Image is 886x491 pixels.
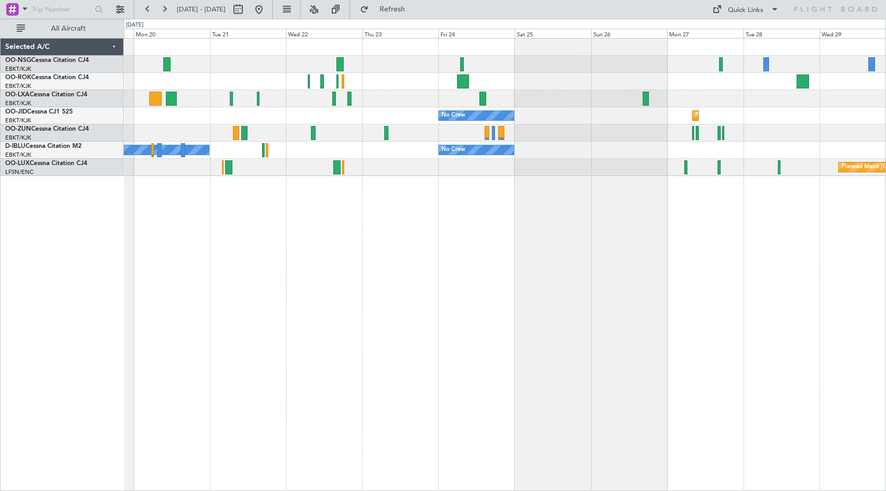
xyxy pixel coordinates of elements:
[5,65,31,73] a: EBKT/KJK
[5,143,25,149] span: D-IBLU
[707,1,784,18] button: Quick Links
[210,29,286,38] div: Tue 21
[5,92,87,98] a: OO-LXACessna Citation CJ4
[32,2,92,17] input: Trip Number
[667,29,744,38] div: Mon 27
[11,20,113,37] button: All Aircraft
[591,29,668,38] div: Sun 26
[515,29,591,38] div: Sat 25
[5,74,31,81] span: OO-ROK
[362,29,439,38] div: Thu 23
[5,99,31,107] a: EBKT/KJK
[371,6,414,13] span: Refresh
[5,117,31,124] a: EBKT/KJK
[5,143,82,149] a: D-IBLUCessna Citation M2
[5,151,31,159] a: EBKT/KJK
[134,29,210,38] div: Mon 20
[5,109,73,115] a: OO-JIDCessna CJ1 525
[5,57,89,64] a: OO-NSGCessna Citation CJ4
[5,168,34,176] a: LFSN/ENC
[5,126,89,132] a: OO-ZUNCessna Citation CJ4
[441,108,465,123] div: No Crew
[744,29,820,38] div: Tue 28
[441,142,465,158] div: No Crew
[355,1,418,18] button: Refresh
[27,25,110,32] span: All Aircraft
[5,109,27,115] span: OO-JID
[5,126,31,132] span: OO-ZUN
[5,160,87,167] a: OO-LUXCessna Citation CJ4
[438,29,515,38] div: Fri 24
[5,57,31,64] span: OO-NSG
[5,134,31,142] a: EBKT/KJK
[5,82,31,90] a: EBKT/KJK
[695,108,816,123] div: Planned Maint Kortrijk-[GEOGRAPHIC_DATA]
[5,74,89,81] a: OO-ROKCessna Citation CJ4
[126,21,144,30] div: [DATE]
[286,29,362,38] div: Wed 22
[177,5,226,14] span: [DATE] - [DATE]
[5,160,30,167] span: OO-LUX
[728,5,763,16] div: Quick Links
[5,92,30,98] span: OO-LXA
